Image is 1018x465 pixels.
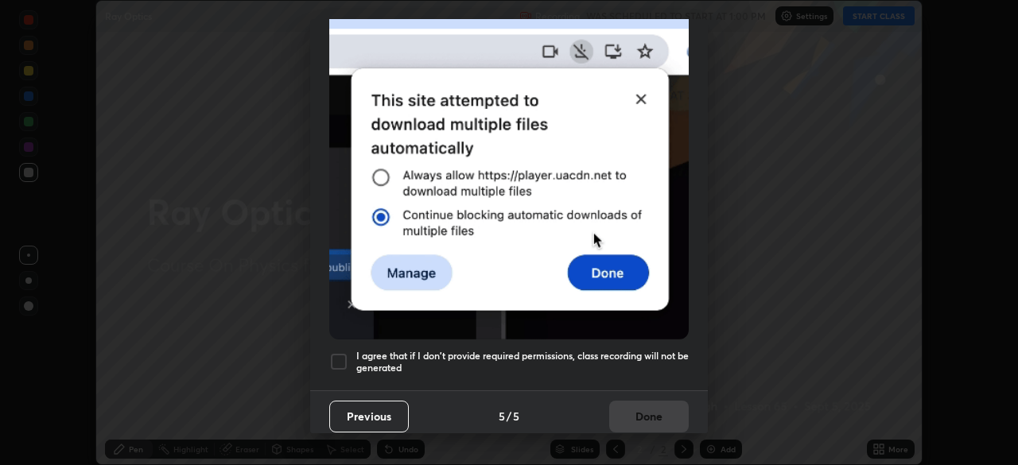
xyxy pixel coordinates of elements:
[499,408,505,424] h4: 5
[329,401,409,432] button: Previous
[356,350,689,374] h5: I agree that if I don't provide required permissions, class recording will not be generated
[513,408,519,424] h4: 5
[507,408,511,424] h4: /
